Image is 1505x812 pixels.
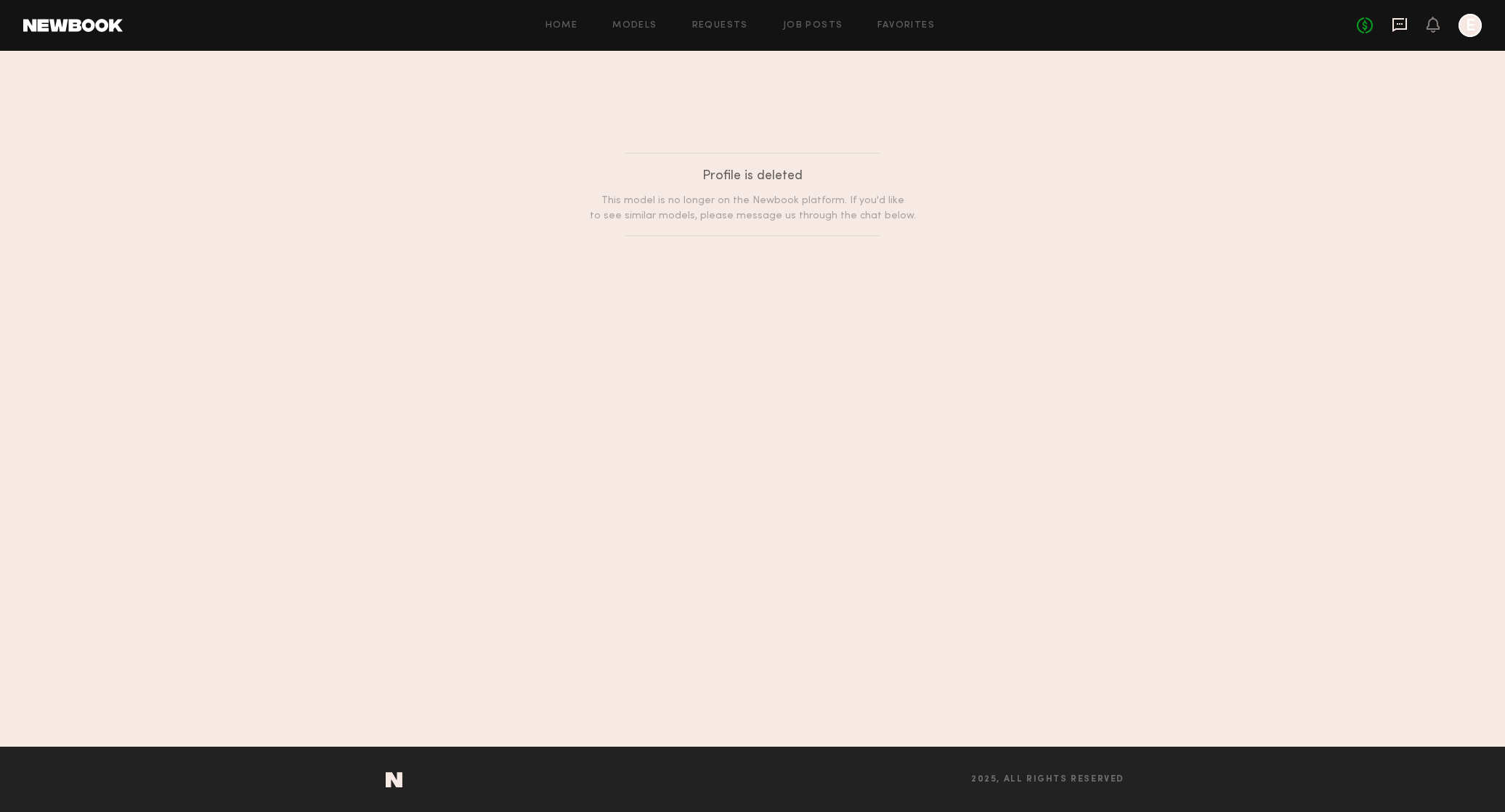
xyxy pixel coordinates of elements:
[588,165,917,187] div: Profile is deleted
[783,21,843,30] a: Job Posts
[1459,14,1482,37] a: E
[877,21,935,30] a: Favorites
[612,21,657,30] a: Models
[588,193,917,223] p: This model is no longer on the Newbook platform. If you'd like to see similar models, please mess...
[545,21,578,30] a: Home
[971,775,1124,784] span: 2025, all rights reserved
[692,21,748,30] a: Requests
